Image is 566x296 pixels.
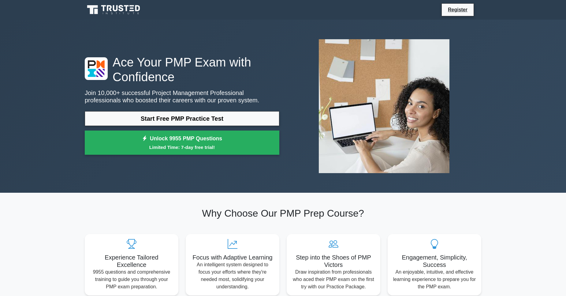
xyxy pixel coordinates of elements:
[85,89,279,104] p: Join 10,000+ successful Project Management Professional professionals who boosted their careers w...
[85,207,481,219] h2: Why Choose Our PMP Prep Course?
[191,254,274,261] h5: Focus with Adaptive Learning
[92,144,272,151] small: Limited Time: 7-day free trial!
[393,254,476,268] h5: Engagement, Simplicity, Success
[85,55,279,84] h1: Ace Your PMP Exam with Confidence
[292,268,375,290] p: Draw inspiration from professionals who aced their PMP exam on the first try with our Practice Pa...
[393,268,476,290] p: An enjoyable, intuitive, and effective learning experience to prepare you for the PMP exam.
[90,254,173,268] h5: Experience Tailored Excellence
[191,261,274,290] p: An intelligent system designed to focus your efforts where they're needed most, solidifying your ...
[85,131,279,155] a: Unlock 9955 PMP QuestionsLimited Time: 7-day free trial!
[85,111,279,126] a: Start Free PMP Practice Test
[444,6,471,13] a: Register
[292,254,375,268] h5: Step into the Shoes of PMP Victors
[90,268,173,290] p: 9955 questions and comprehensive training to guide you through your PMP exam preparation.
